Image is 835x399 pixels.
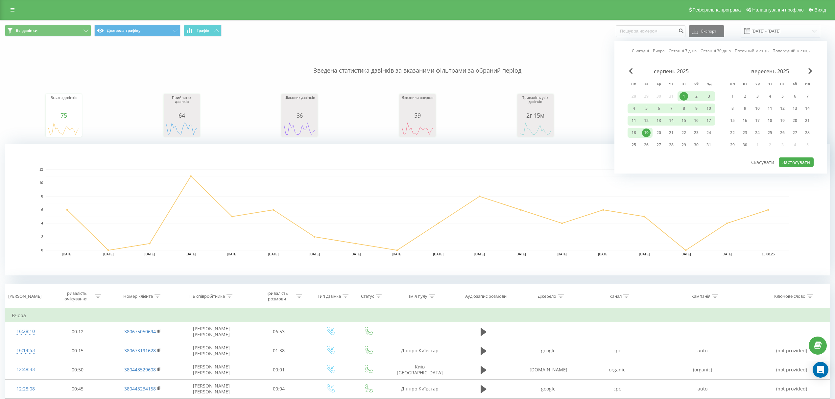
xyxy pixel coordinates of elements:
div: нд 31 серп 2025 р. [703,140,715,150]
div: сб 6 вер 2025 р. [789,91,801,101]
button: Скасувати [748,157,778,167]
text: 2 [41,235,43,239]
a: 380443529608 [124,366,156,373]
div: A chart. [519,119,552,138]
div: вересень 2025 [726,68,814,75]
span: Вихід [815,7,826,12]
div: 26 [642,141,651,149]
div: 23 [741,129,749,137]
div: ср 3 вер 2025 р. [751,91,764,101]
div: пт 5 вер 2025 р. [776,91,789,101]
a: Вчора [653,48,665,54]
div: пн 29 вер 2025 р. [726,140,739,150]
div: 23 [692,129,701,137]
div: чт 4 вер 2025 р. [764,91,776,101]
div: 17 [753,116,762,125]
div: 18 [630,129,638,137]
div: 10 [753,104,762,113]
div: Аудіозапис розмови [465,293,507,299]
div: пт 22 серп 2025 р. [678,128,690,138]
div: 25 [630,141,638,149]
div: 28 [667,141,676,149]
div: вт 2 вер 2025 р. [739,91,751,101]
svg: A chart. [401,119,434,138]
div: 75 [47,112,80,119]
div: Статус [361,293,374,299]
div: вт 9 вер 2025 р. [739,104,751,113]
div: 10 [704,104,713,113]
div: 7 [803,92,812,101]
div: пт 29 серп 2025 р. [678,140,690,150]
text: 8 [41,195,43,198]
div: 22 [680,129,688,137]
div: Дзвонили вперше [401,96,434,112]
span: Реферальна програма [693,7,741,12]
svg: A chart. [283,119,316,138]
div: пт 12 вер 2025 р. [776,104,789,113]
td: organic [583,360,652,379]
div: сб 16 серп 2025 р. [690,116,703,126]
td: 00:45 [46,379,109,398]
div: сб 30 серп 2025 р. [690,140,703,150]
div: Тривалість усіх дзвінків [519,96,552,112]
div: [PERSON_NAME] [8,293,41,299]
div: Тривалість розмови [259,291,295,302]
td: 00:01 [247,360,311,379]
svg: A chart. [5,144,830,275]
div: 15 [728,116,737,125]
text: [DATE] [186,252,196,256]
div: Прийнятих дзвінків [165,96,198,112]
td: 00:04 [247,379,311,398]
div: сб 20 вер 2025 р. [789,116,801,126]
td: [PERSON_NAME] [PERSON_NAME] [176,322,247,341]
div: Всього дзвінків [47,96,80,112]
span: Previous Month [629,68,633,74]
div: 5 [778,92,787,101]
a: 380673191628 [124,347,156,354]
text: 12 [39,168,43,171]
text: 10 [39,181,43,185]
td: cpc [583,379,652,398]
div: Цільових дзвінків [283,96,316,112]
text: [DATE] [103,252,114,256]
div: Ім'я пулу [409,293,427,299]
div: 28 [803,129,812,137]
abbr: неділя [704,79,714,89]
svg: A chart. [47,119,80,138]
div: ср 27 серп 2025 р. [653,140,665,150]
td: google [514,341,583,360]
div: сб 2 серп 2025 р. [690,91,703,101]
a: Останні 7 днів [669,48,697,54]
a: Попередній місяць [773,48,810,54]
div: 64 [165,112,198,119]
div: нд 14 вер 2025 р. [801,104,814,113]
div: 8 [728,104,737,113]
div: 2г 15м [519,112,552,119]
td: Дніпро Київстар [387,379,453,398]
div: 4 [630,104,638,113]
div: пн 4 серп 2025 р. [628,104,640,113]
svg: A chart. [165,119,198,138]
text: [DATE] [144,252,155,256]
div: 6 [655,104,663,113]
td: (not provided) [753,379,830,398]
div: чт 14 серп 2025 р. [665,116,678,126]
div: 4 [766,92,774,101]
div: 11 [766,104,774,113]
div: 22 [728,129,737,137]
abbr: понеділок [728,79,737,89]
td: [PERSON_NAME] [PERSON_NAME] [176,360,247,379]
div: серпень 2025 [628,68,715,75]
text: [DATE] [392,252,402,256]
div: сб 9 серп 2025 р. [690,104,703,113]
td: auto [652,379,753,398]
div: 14 [667,116,676,125]
div: 25 [766,129,774,137]
div: вт 5 серп 2025 р. [640,104,653,113]
span: Графік [197,28,209,33]
abbr: п’ятниця [777,79,787,89]
div: вт 30 вер 2025 р. [739,140,751,150]
button: Всі дзвінки [5,25,91,36]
